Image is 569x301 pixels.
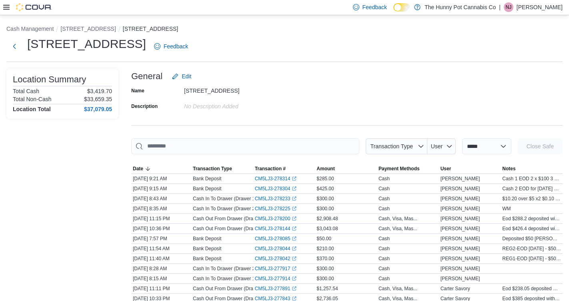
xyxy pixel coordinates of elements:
span: Eod $426.4 deposited with a discrepancy over 0.04 [PERSON_NAME] [PERSON_NAME] [502,225,561,232]
button: Transaction # [253,164,315,173]
svg: External link [292,176,297,181]
span: [PERSON_NAME] [441,185,480,192]
div: [STREET_ADDRESS] [184,84,291,94]
a: CM5LJ3-278304External link [255,185,297,192]
svg: External link [292,246,297,251]
svg: External link [292,196,297,201]
span: Transaction Type [370,143,413,150]
p: $33,659.35 [84,96,112,102]
div: [DATE] 11:15 PM [131,214,191,223]
span: WM [502,205,511,212]
h3: Location Summary [13,75,86,84]
span: User [441,165,451,172]
span: Notes [502,165,515,172]
div: [DATE] 7:57 PM [131,234,191,243]
span: REG1-EOD [DATE] - $50x1=$50.00; $20x16=$320.00 [502,255,561,262]
span: $2,908.48 [317,215,338,222]
button: [STREET_ADDRESS] [60,26,116,32]
span: $1,257.54 [317,285,338,292]
button: Notes [501,164,563,173]
div: Cash [379,205,390,212]
span: Date [133,165,143,172]
div: Cash [379,195,390,202]
input: Dark Mode [393,3,410,12]
div: [DATE] 8:28 AM [131,264,191,273]
img: Cova [16,3,52,11]
svg: External link [292,286,297,291]
button: User [439,164,501,173]
a: CM5LJ3-278085External link [255,235,297,242]
span: $3,043.08 [317,225,338,232]
div: [DATE] 8:43 AM [131,194,191,203]
a: CM5LJ3-278200External link [255,215,297,222]
a: CM5LJ3-278225External link [255,205,297,212]
p: The Hunny Pot Cannabis Co [425,2,496,12]
a: CM5LJ3-277917External link [255,265,297,272]
div: Cash [379,275,390,282]
div: [DATE] 10:36 PM [131,224,191,233]
div: Cash, Visa, Mas... [379,285,417,292]
h4: Location Total [13,106,51,112]
span: [PERSON_NAME] [441,195,480,202]
h6: Total Non-Cash [13,96,52,102]
span: [PERSON_NAME] [441,275,480,282]
span: $285.00 [317,175,334,182]
span: [PERSON_NAME] [441,245,480,252]
p: Bank Deposit [193,255,221,262]
span: [PERSON_NAME] [441,225,480,232]
div: Cash [379,175,390,182]
p: Bank Deposit [193,175,221,182]
button: Payment Methods [377,164,439,173]
button: Date [131,164,191,173]
svg: External link [292,266,297,271]
button: User [427,138,456,154]
a: CM5LJ3-278042External link [255,255,297,262]
div: [DATE] 11:54 AM [131,244,191,253]
button: [STREET_ADDRESS] [123,26,178,32]
div: Cash, Visa, Mas... [379,215,417,222]
p: Cash Out From Drawer (Drawer 2) [193,225,266,232]
span: Transaction # [255,165,286,172]
svg: External link [292,296,297,301]
span: Feedback [363,3,387,11]
p: | [499,2,501,12]
svg: External link [292,276,297,281]
div: [DATE] 11:11 PM [131,284,191,293]
span: Close Safe [527,142,554,150]
p: Cash In To Drawer (Drawer 2) [193,205,256,212]
label: Name [131,88,144,94]
span: [PERSON_NAME] [441,205,480,212]
a: Feedback [151,38,191,54]
p: Bank Deposit [193,235,221,242]
span: Amount [317,165,335,172]
span: Feedback [164,42,188,50]
span: User [431,143,443,150]
span: $300.00 [317,275,334,282]
div: Nafeesa Joseph [504,2,513,12]
span: Edit [182,72,191,80]
svg: External link [292,236,297,241]
p: Cash In To Drawer (Drawer 2) [193,265,256,272]
span: $10.20 over $5 x2 $0.10 x2 took out from til to open at $300 [502,195,561,202]
div: Cash [379,235,390,242]
a: CM5LJ3-277914External link [255,275,297,282]
span: $300.00 [317,265,334,272]
svg: External link [292,226,297,231]
span: Transaction Type [193,165,232,172]
button: Transaction Type [366,138,427,154]
span: $425.00 [317,185,334,192]
div: Cash [379,245,390,252]
div: [DATE] 11:40 AM [131,254,191,263]
span: REG2-EOD [DATE] - $50x1=$50.00; $20x8=$160.00 [502,245,561,252]
span: $300.00 [317,195,334,202]
label: Description [131,103,158,110]
span: Eod $238.05 deposited with a varience of +0.04 [PERSON_NAME] [PERSON_NAME] [502,285,561,292]
h4: $37,079.05 [84,106,112,112]
a: CM5LJ3-278314External link [255,175,297,182]
svg: External link [292,256,297,261]
p: [PERSON_NAME] [517,2,563,12]
span: Deposited $50 [PERSON_NAME] cash from safe 50x1 [502,235,561,242]
span: $300.00 [317,205,334,212]
h1: [STREET_ADDRESS] [27,36,146,52]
